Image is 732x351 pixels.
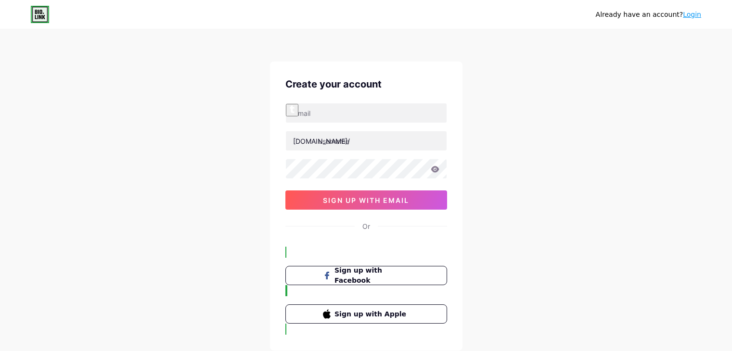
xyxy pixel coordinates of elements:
input: username [286,131,447,150]
input: Email [286,103,447,123]
span: sign up with email [323,196,409,204]
div: Already have an account? [596,10,701,20]
a: Login [683,11,701,18]
div: [DOMAIN_NAME]/ [293,136,350,146]
button: Sign up with Facebook [285,266,447,285]
a: Sign up with Apple [285,285,447,335]
a: Sign up with Facebook [285,247,447,296]
span: Sign up with Facebook [334,265,409,286]
button: Sign up with Apple [285,304,447,324]
span: Sign up with Apple [334,309,409,319]
div: Create your account [285,77,447,91]
div: Or [362,221,370,231]
button: sign up with email [285,190,447,210]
